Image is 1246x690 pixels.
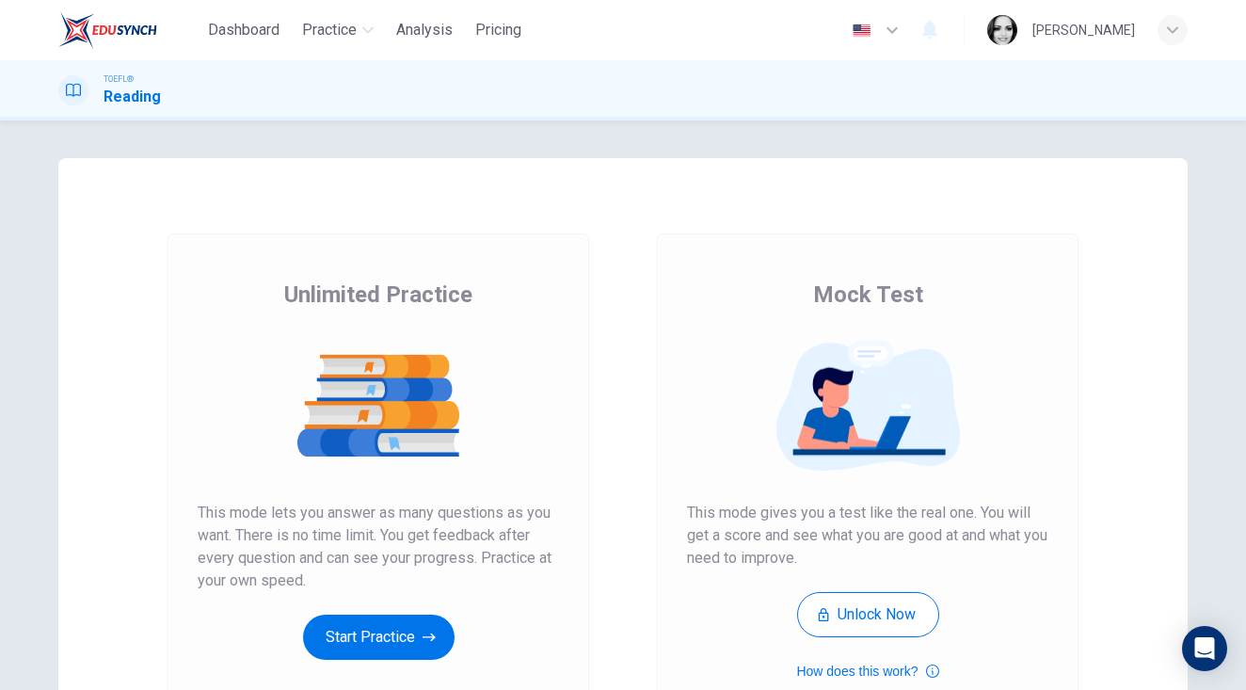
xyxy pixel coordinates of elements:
[208,19,280,41] span: Dashboard
[796,660,938,682] button: How does this work?
[797,592,939,637] button: Unlock Now
[687,502,1048,570] span: This mode gives you a test like the real one. You will get a score and see what you are good at a...
[468,13,529,47] button: Pricing
[396,19,453,41] span: Analysis
[104,86,161,108] h1: Reading
[1182,626,1227,671] div: Open Intercom Messenger
[303,615,455,660] button: Start Practice
[302,19,357,41] span: Practice
[58,11,157,49] img: EduSynch logo
[850,24,873,38] img: en
[1032,19,1135,41] div: [PERSON_NAME]
[198,502,559,592] span: This mode lets you answer as many questions as you want. There is no time limit. You get feedback...
[475,19,521,41] span: Pricing
[58,11,200,49] a: EduSynch logo
[813,280,923,310] span: Mock Test
[284,280,472,310] span: Unlimited Practice
[389,13,460,47] button: Analysis
[295,13,381,47] button: Practice
[104,72,134,86] span: TOEFL®
[987,15,1017,45] img: Profile picture
[200,13,287,47] button: Dashboard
